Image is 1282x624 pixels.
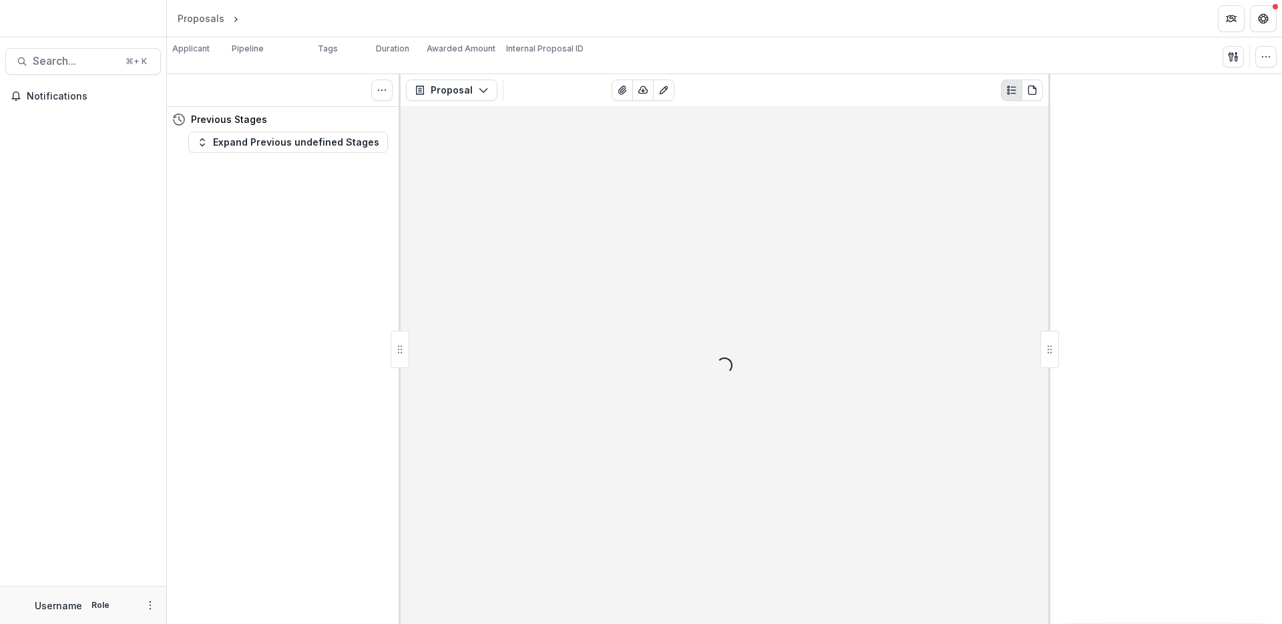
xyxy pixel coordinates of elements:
[612,80,633,101] button: View Attached Files
[506,43,584,55] p: Internal Proposal ID
[87,599,114,611] p: Role
[172,9,230,28] a: Proposals
[376,43,409,55] p: Duration
[191,112,267,126] h4: Previous Stages
[27,91,156,102] span: Notifications
[172,9,298,28] nav: breadcrumb
[5,48,161,75] button: Search...
[1218,5,1245,32] button: Partners
[1001,80,1022,101] button: Plaintext view
[33,55,118,67] span: Search...
[35,599,82,613] p: Username
[142,597,158,613] button: More
[188,132,388,153] button: Expand Previous undefined Stages
[318,43,338,55] p: Tags
[123,54,150,69] div: ⌘ + K
[1250,5,1277,32] button: Get Help
[371,80,393,101] button: Toggle View Cancelled Tasks
[1022,80,1043,101] button: PDF view
[172,43,210,55] p: Applicant
[5,86,161,107] button: Notifications
[653,80,674,101] button: Edit as form
[427,43,495,55] p: Awarded Amount
[406,80,497,101] button: Proposal
[232,43,264,55] p: Pipeline
[178,11,224,25] div: Proposals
